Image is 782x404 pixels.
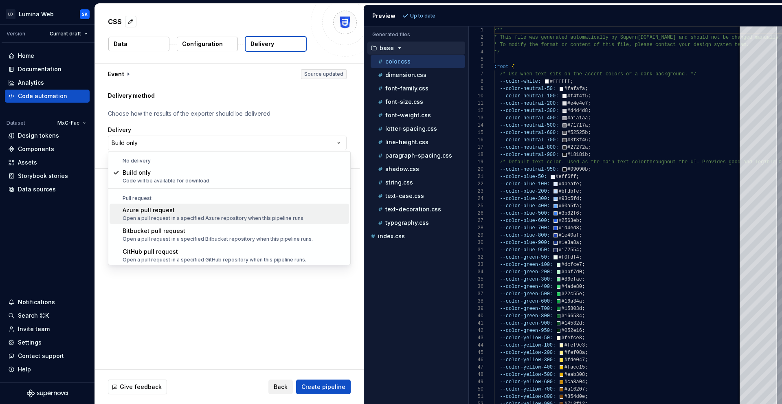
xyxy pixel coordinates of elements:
[123,257,306,263] div: Open a pull request in a specified GitHub repository when this pipeline runs.
[123,178,211,184] div: Code will be available for download.
[123,215,305,222] div: Open a pull request in a specified Azure repository when this pipeline runs.
[110,195,349,202] div: Pull request
[110,158,349,164] div: No delivery
[123,248,178,255] span: GitHub pull request
[123,236,313,242] div: Open a pull request in a specified Bitbucket repository when this pipeline runs.
[123,227,185,234] span: Bitbucket pull request
[123,206,175,213] span: Azure pull request
[123,169,151,176] span: Build only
